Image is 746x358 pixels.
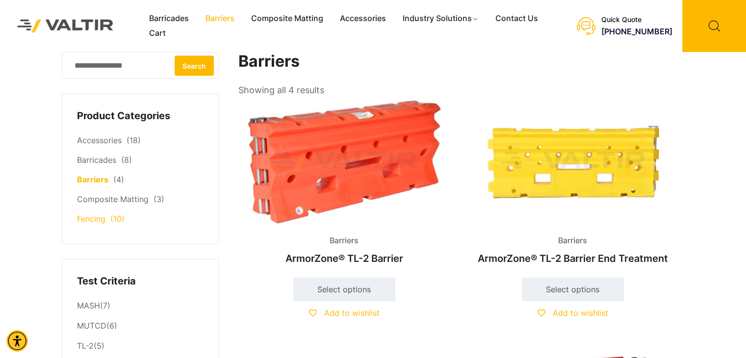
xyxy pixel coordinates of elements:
a: Composite Matting [243,11,332,26]
a: Barriers [197,11,243,26]
a: call (888) 496-3625 [601,26,672,36]
a: Select options for “ArmorZone® TL-2 Barrier End Treatment” [522,278,624,301]
span: Add to wishlist [553,308,608,318]
h4: Test Criteria [77,274,204,289]
a: TL-2 [77,341,94,351]
a: BarriersArmorZone® TL-2 Barrier End Treatment [467,98,679,269]
p: Showing all 4 results [238,82,324,99]
img: Barriers [238,98,450,225]
a: Composite Matting [77,194,149,204]
a: Barricades [141,11,197,26]
a: Add to wishlist [538,308,608,318]
span: Add to wishlist [324,308,380,318]
div: Accessibility Menu [6,330,28,352]
span: (4) [113,175,124,184]
a: Add to wishlist [309,308,380,318]
img: Valtir Rentals [7,9,124,42]
span: (10) [110,214,125,224]
a: Barricades [77,155,116,165]
li: (5) [77,336,204,357]
span: Barriers [322,233,366,248]
a: Barriers [77,175,108,184]
a: Accessories [332,11,394,26]
input: Search for: [62,52,219,79]
button: Search [175,55,214,76]
a: MASH [77,301,100,310]
span: Barriers [551,233,594,248]
a: MUTCD [77,321,106,331]
li: (6) [77,316,204,336]
h2: ArmorZone® TL-2 Barrier [238,248,450,269]
span: (8) [121,155,132,165]
h2: ArmorZone® TL-2 Barrier End Treatment [467,248,679,269]
a: Industry Solutions [394,11,487,26]
h4: Product Categories [77,109,204,124]
a: Fencing [77,214,105,224]
a: Select options for “ArmorZone® TL-2 Barrier” [293,278,395,301]
a: Cart [141,26,174,41]
span: (3) [154,194,164,204]
h1: Barriers [238,52,680,71]
a: Contact Us [487,11,546,26]
a: BarriersArmorZone® TL-2 Barrier [238,98,450,269]
a: Accessories [77,135,122,145]
li: (7) [77,296,204,316]
div: Quick Quote [601,16,672,24]
img: Barriers [467,98,679,225]
span: (18) [127,135,141,145]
